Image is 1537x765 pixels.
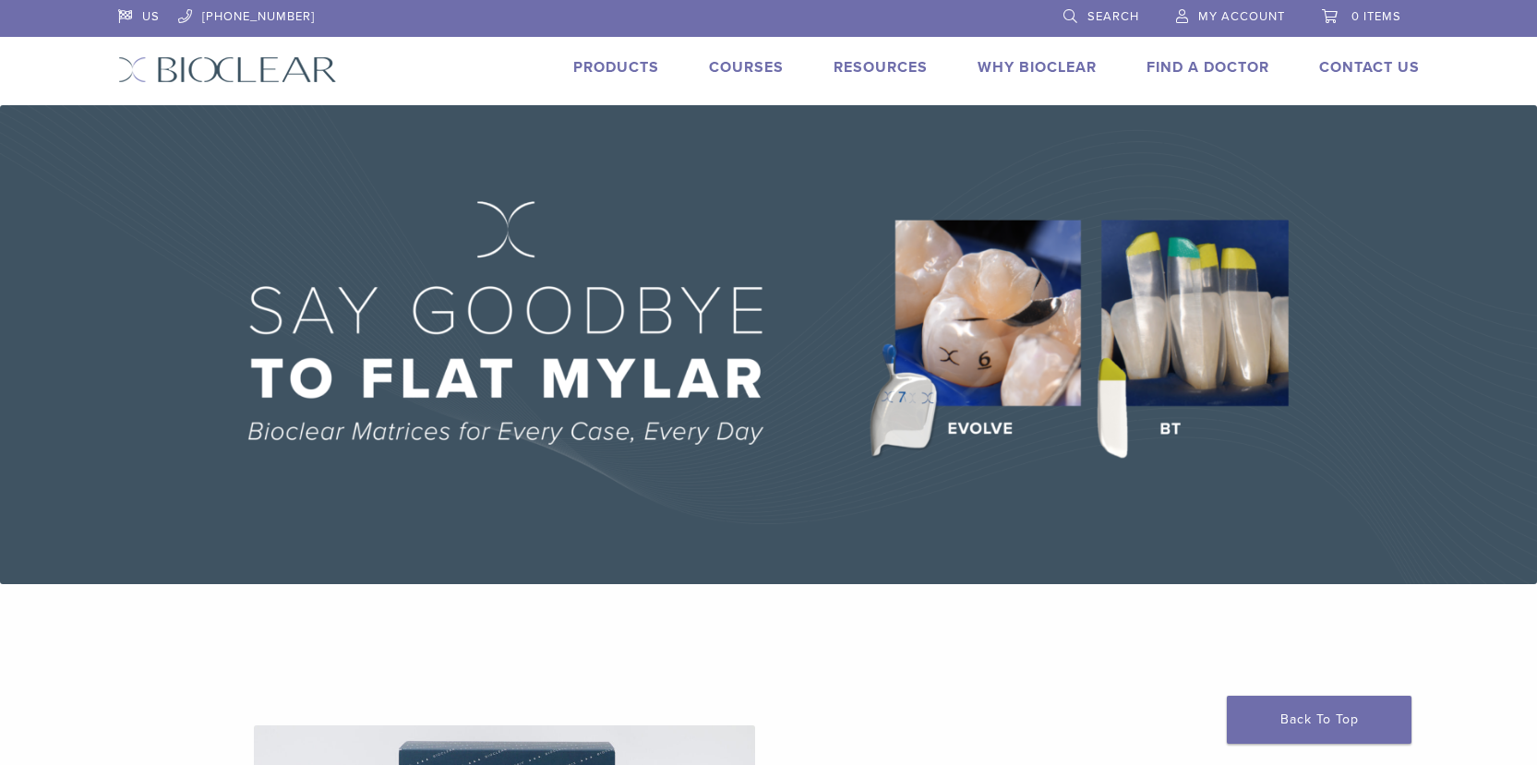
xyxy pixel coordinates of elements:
[978,58,1097,77] a: Why Bioclear
[1227,696,1411,744] a: Back To Top
[1087,9,1139,24] span: Search
[834,58,928,77] a: Resources
[1351,9,1401,24] span: 0 items
[118,56,337,83] img: Bioclear
[1319,58,1420,77] a: Contact Us
[1198,9,1285,24] span: My Account
[709,58,784,77] a: Courses
[573,58,659,77] a: Products
[1147,58,1269,77] a: Find A Doctor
